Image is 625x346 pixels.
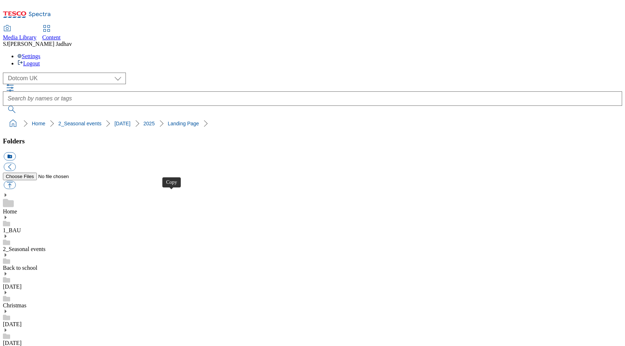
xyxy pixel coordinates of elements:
[3,34,37,40] span: Media Library
[17,53,41,59] a: Settings
[144,121,155,126] a: 2025
[168,121,199,126] a: Landing Page
[3,302,26,308] a: Christmas
[3,227,21,233] a: 1_BAU
[7,118,19,129] a: home
[42,34,61,40] span: Content
[3,41,8,47] span: SJ
[17,60,40,66] a: Logout
[3,208,17,215] a: Home
[3,91,622,106] input: Search by names or tags
[32,121,45,126] a: Home
[3,284,22,290] a: [DATE]
[3,26,37,41] a: Media Library
[3,137,622,145] h3: Folders
[3,340,22,346] a: [DATE]
[58,121,101,126] a: 2_Seasonal events
[8,41,72,47] span: [PERSON_NAME] Jadhav
[114,121,130,126] a: [DATE]
[3,246,46,252] a: 2_Seasonal events
[3,117,622,130] nav: breadcrumb
[3,321,22,327] a: [DATE]
[3,265,37,271] a: Back to school
[42,26,61,41] a: Content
